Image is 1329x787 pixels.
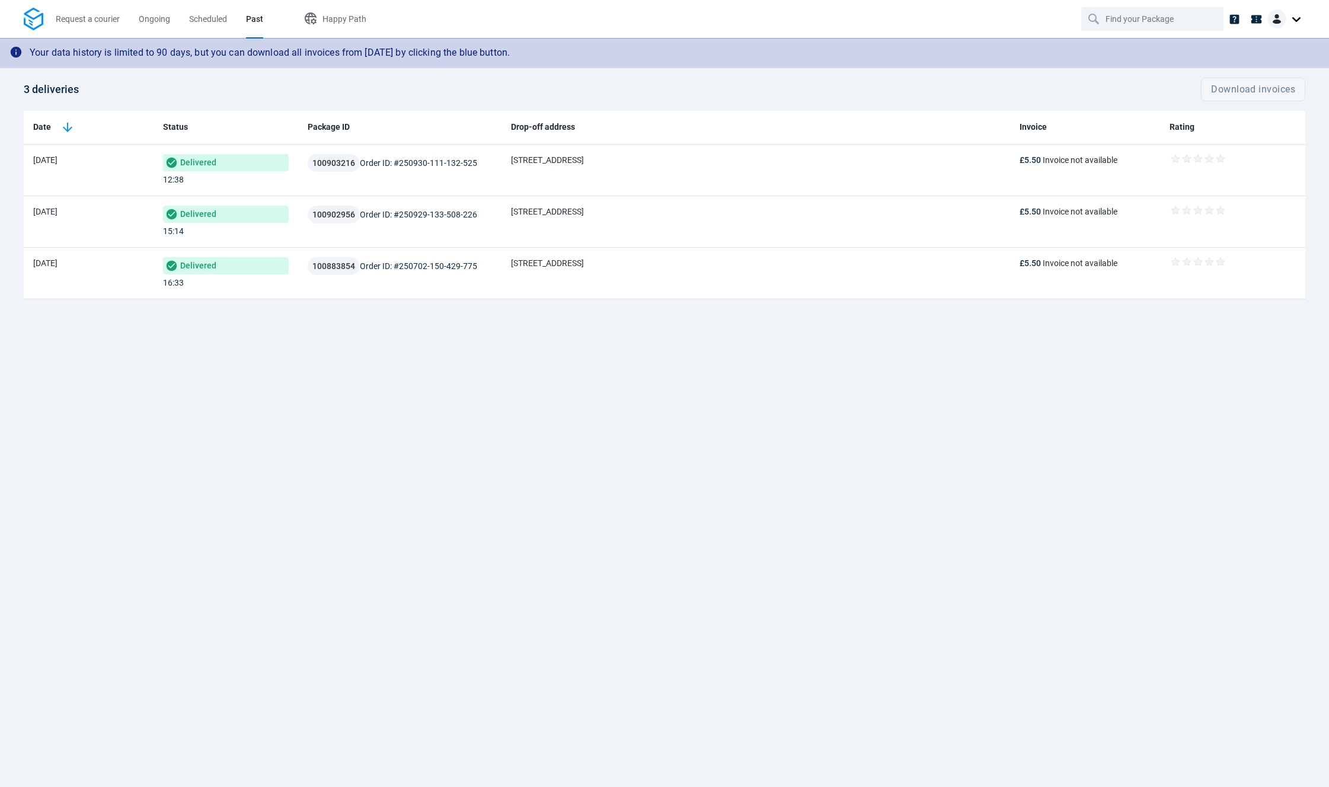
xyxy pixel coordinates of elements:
[1267,9,1286,28] img: Client
[1106,8,1202,30] input: Find your Package
[24,8,43,31] img: Logo
[163,278,184,287] span: 16:33
[312,159,355,167] span: 100903216
[1043,258,1117,268] span: Invoice not available
[1043,155,1117,165] span: Invoice not available
[33,121,51,133] span: Date
[163,226,184,236] span: 15:14
[511,207,584,216] span: [STREET_ADDRESS]
[56,14,120,24] span: Request a courier
[1020,258,1041,268] span: £5.50
[60,120,75,135] img: sorting
[360,158,477,168] span: Order ID: #250930-111-132-525
[511,155,584,165] span: [STREET_ADDRESS]
[322,14,366,24] span: Happy Path
[511,121,575,133] span: Drop-off address
[308,206,360,223] button: 100902956
[163,121,188,133] span: Status
[308,121,350,133] span: Package ID
[1020,155,1041,165] span: £5.50
[308,154,360,172] button: 100903216
[246,14,263,24] span: Past
[139,14,170,24] span: Ongoing
[163,206,289,223] span: Delivered
[163,154,289,171] span: Delivered
[189,14,227,24] span: Scheduled
[30,41,510,65] div: Your data history is limited to 90 days, but you can download all invoices from [DATE] by clickin...
[511,258,584,268] span: [STREET_ADDRESS]
[312,262,355,270] span: 100883854
[24,83,79,95] span: 3 deliveries
[33,155,57,165] span: [DATE]
[1020,207,1041,216] span: £5.50
[33,207,57,216] span: [DATE]
[1020,121,1047,133] span: Invoice
[163,257,289,274] span: Delivered
[1170,121,1194,133] span: Rating
[308,257,360,275] button: 100883854
[312,210,355,219] span: 100902956
[24,111,154,145] th: Toggle SortBy
[163,175,184,184] span: 12:38
[1043,207,1117,216] span: Invoice not available
[33,258,57,268] span: [DATE]
[360,210,477,219] span: Order ID: #250929-133-508-226
[360,261,477,271] span: Order ID: #250702-150-429-775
